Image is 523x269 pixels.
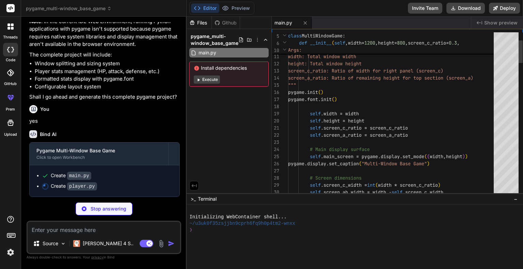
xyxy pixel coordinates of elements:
div: Pygame Multi-Window Base Game [36,147,161,154]
div: 29 [272,182,279,189]
span: ( [427,153,430,159]
img: icon [168,240,175,247]
span: pygame.init [288,89,318,95]
span: ) [438,182,441,188]
p: Source [43,240,58,247]
code: main.py [67,172,91,180]
img: attachment [157,240,165,248]
span: MultiWindowGame [302,33,343,39]
span: ) [321,89,323,95]
span: self [310,182,321,188]
span: ) [334,96,337,102]
span: 10 [272,47,279,54]
span: ( [332,40,334,46]
span: >_ [191,196,196,202]
li: Window splitting and sizing system [35,60,180,68]
div: 30 [272,189,279,196]
img: settings [5,247,16,258]
span: ) [427,161,430,167]
span: , [345,40,348,46]
div: 16 [272,89,279,96]
span: Args: [288,47,302,53]
p: : In the current IDE Web Environment, running Python applications with pygame isn't supported bec... [29,18,180,48]
span: Terminal [198,196,217,202]
img: Pick Models [60,241,66,247]
div: 19 [272,110,279,117]
div: 22 [272,132,279,139]
span: screen_a_ratio: Ratio of remaining hei [288,75,392,81]
span: ( [359,161,362,167]
span: width * screen_c_ratio [378,182,438,188]
label: threads [3,34,18,40]
div: 21 [272,124,279,132]
button: Download [446,3,485,14]
span: ( [332,96,334,102]
button: Preview [219,3,253,13]
span: .screen_c_ratio = screen_c_ratio [321,125,408,131]
div: Create [51,172,91,179]
div: 28 [272,174,279,182]
span: − [514,196,518,202]
button: − [512,194,519,204]
span: ght for top section (screen_a) [392,75,473,81]
li: Formatted stats display with pygame.font [35,75,180,83]
div: 17 [272,96,279,103]
span: width: Total window width [288,53,356,60]
span: screen_c_ratio= [408,40,449,46]
span: __init__ [310,40,332,46]
span: privacy [91,255,104,259]
code: player.py [67,182,97,190]
span: # Main display surface [310,146,370,152]
span: self [310,111,321,117]
span: width [430,153,443,159]
span: screen_c_ratio: Ratio of width for rig [288,68,392,74]
span: ) [465,153,468,159]
span: ❯ [189,227,193,233]
span: Install dependencies [194,65,264,71]
span: Initializing WebContainer shell... [189,214,286,220]
label: code [6,57,15,63]
span: , [375,40,378,46]
span: .screen_ab_width = width - [321,189,392,195]
p: [PERSON_NAME] 4 S.. [83,240,133,247]
span: , [443,153,446,159]
button: Deploy [489,3,520,14]
div: 27 [272,167,279,174]
span: ( [318,89,321,95]
span: .screen_a_ratio = screen_a_ratio [321,132,408,138]
span: self [310,153,321,159]
label: prem [6,106,15,112]
span: 0.3 [449,40,457,46]
span: ( [375,182,378,188]
p: Always double-check its answers. Your in Bind [27,254,181,260]
span: height [446,153,462,159]
img: Claude 4 Sonnet [73,240,80,247]
div: 13 [272,67,279,74]
span: 5 [272,33,279,40]
p: The complete project will include: [29,51,180,59]
span: Show preview [484,19,518,26]
button: Editor [191,3,219,13]
span: class [288,33,302,39]
span: main.py [274,19,292,26]
span: pygame.display.set_caption [288,161,359,167]
span: self [310,132,321,138]
div: 20 [272,117,279,124]
div: Click to open Workbench [36,155,161,160]
div: 12 [272,60,279,67]
span: 6 [272,40,279,47]
span: , [457,40,460,46]
span: "Multi-Window Base Game" [362,161,427,167]
div: Github [212,19,240,26]
span: ~/u3uk0f35zsjjbn9cprh6fq9h0p4tm2-wnxx [189,220,295,227]
span: self [310,118,321,124]
span: , [405,40,408,46]
li: Configurable layout system [35,83,180,91]
span: self [392,189,402,195]
label: Upload [4,132,17,137]
h6: Bind AI [40,131,57,138]
p: Stop answering [91,205,126,212]
span: : [343,33,345,39]
span: pygame.font.init [288,96,332,102]
span: 800 [397,40,405,46]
